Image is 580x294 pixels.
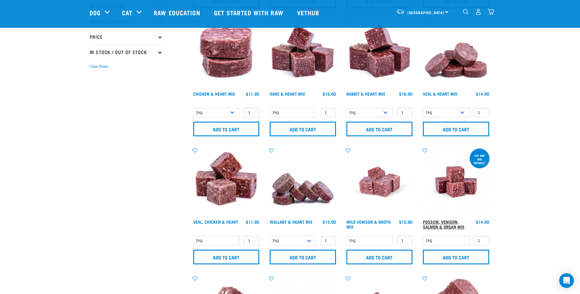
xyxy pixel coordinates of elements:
input: Add to cart [270,122,336,136]
a: Get started with Raw [208,0,291,25]
a: Veal & Heart Mix [423,93,457,95]
input: 1 [244,108,259,117]
a: Cat [122,8,132,17]
input: 1 [244,236,259,245]
input: Add to cart [346,122,413,136]
img: 1152 Veal Heart Medallions 01 [421,19,491,89]
img: user.png [475,9,482,15]
div: $14.90 [476,91,489,96]
img: Chicken and Heart Medallions [192,19,261,89]
p: In Stock / Out Of Stock [90,44,163,60]
input: 1 [321,108,336,117]
a: Chicken & Heart Mix [193,93,235,95]
img: home-icon@2x.png [488,9,494,15]
input: Add to cart [423,122,489,136]
div: $11.90 [246,91,259,96]
a: Wild Venison & Broth Mix [346,221,391,228]
img: van-moving.png [396,9,405,14]
input: 1 [321,236,336,245]
a: Dog [90,8,101,17]
img: 1093 Wallaby Heart Medallions 01 [268,147,338,217]
button: Clear filters [90,64,108,69]
img: 1087 Rabbit Heart Cubes 01 [345,19,414,89]
div: cat and dog friendly! [470,151,489,167]
a: Rabbit & Heart Mix [346,93,385,95]
input: Add to cart [193,122,260,136]
img: Vension and heart [345,147,414,217]
input: Add to cart [423,250,489,264]
div: $16.90 [399,91,412,96]
input: Add to cart [346,250,413,264]
p: Price [90,29,163,44]
input: 1 [397,236,412,245]
a: Wallaby & Heart Mix [270,221,312,223]
input: 1 [397,108,412,117]
div: $16.40 [323,91,336,96]
img: home-icon-1@2x.png [463,9,469,15]
a: Raw Education [148,0,208,25]
span: [GEOGRAPHIC_DATA] [408,11,445,13]
a: Hare & Heart Mix [270,93,305,95]
input: Add to cart [193,250,260,264]
div: $15.90 [399,219,412,224]
img: 1137 Veal Chicken Heart Mix 01 [192,147,261,217]
a: Possum, Venison, Salmon & Organ Mix [423,221,464,228]
div: Open Intercom Messenger [559,273,574,288]
input: Add to cart [270,250,336,264]
a: Veal, Chicken & Heart [193,221,238,223]
div: $11.90 [246,219,259,224]
a: Vethub [291,0,327,25]
div: $14.90 [476,219,489,224]
img: Possum Venison Salmon Organ 1626 [421,147,491,217]
img: Pile Of Cubed Hare Heart For Pets [268,19,338,89]
div: $15.90 [323,219,336,224]
input: 1 [474,108,489,117]
input: 1 [474,236,489,245]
